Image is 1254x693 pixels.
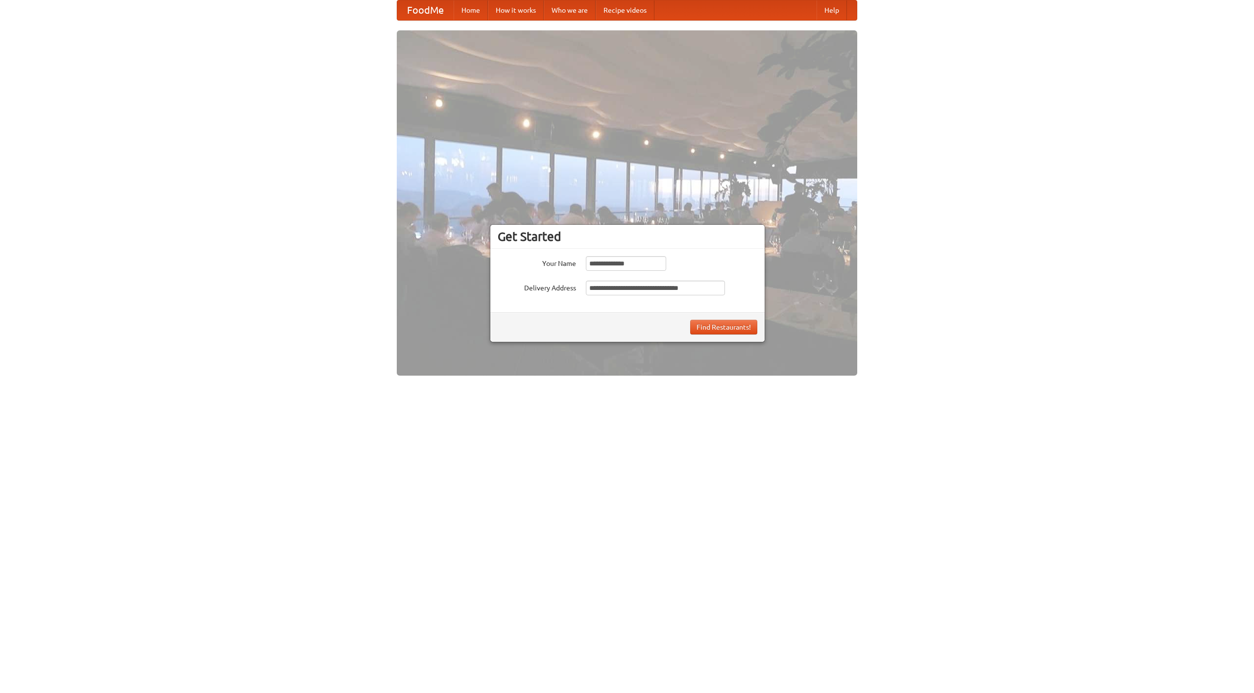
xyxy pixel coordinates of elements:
a: Help [817,0,847,20]
a: Recipe videos [596,0,654,20]
a: Home [454,0,488,20]
a: FoodMe [397,0,454,20]
button: Find Restaurants! [690,320,757,335]
a: Who we are [544,0,596,20]
label: Your Name [498,256,576,268]
label: Delivery Address [498,281,576,293]
a: How it works [488,0,544,20]
h3: Get Started [498,229,757,244]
